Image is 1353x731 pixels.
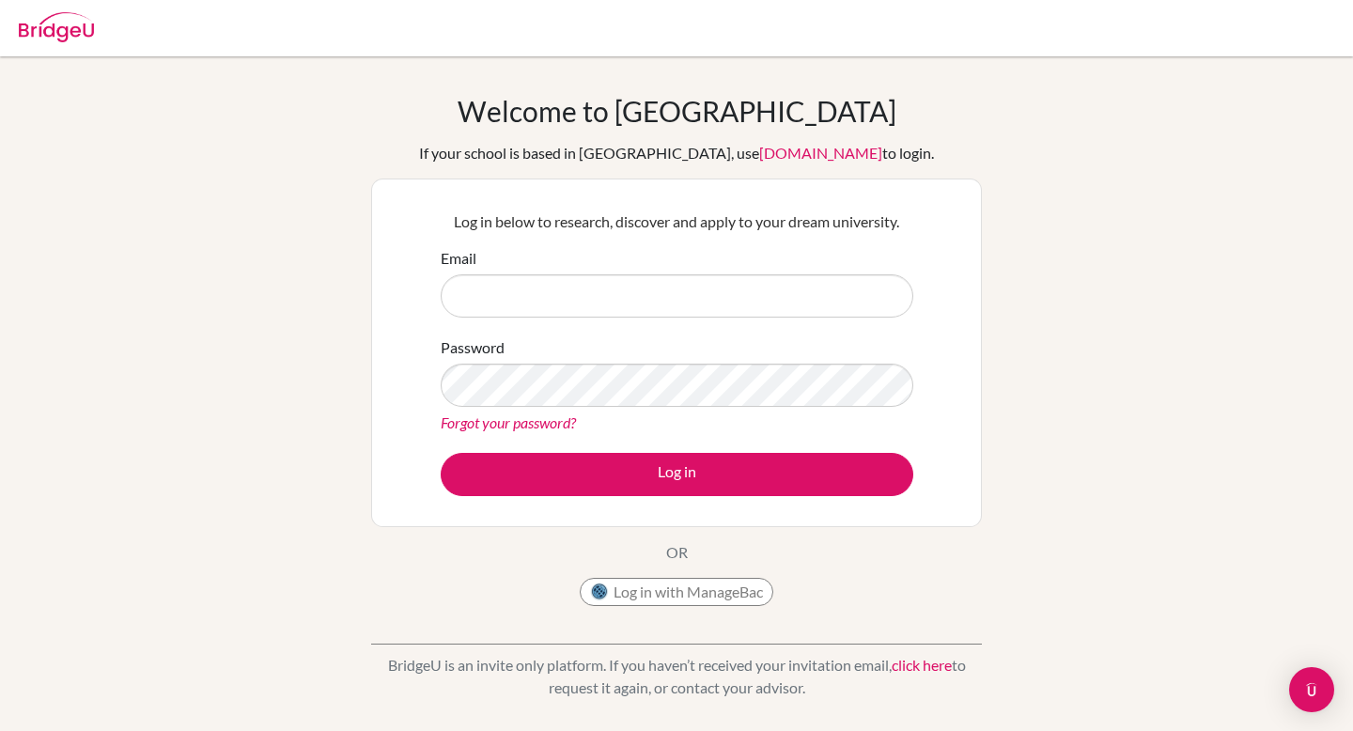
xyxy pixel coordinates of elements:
p: OR [666,541,688,564]
p: Log in below to research, discover and apply to your dream university. [441,210,913,233]
a: click here [892,656,952,674]
label: Password [441,336,505,359]
button: Log in with ManageBac [580,578,773,606]
label: Email [441,247,476,270]
div: If your school is based in [GEOGRAPHIC_DATA], use to login. [419,142,934,164]
div: Open Intercom Messenger [1289,667,1334,712]
img: Bridge-U [19,12,94,42]
a: [DOMAIN_NAME] [759,144,882,162]
p: BridgeU is an invite only platform. If you haven’t received your invitation email, to request it ... [371,654,982,699]
h1: Welcome to [GEOGRAPHIC_DATA] [458,94,896,128]
button: Log in [441,453,913,496]
a: Forgot your password? [441,413,576,431]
